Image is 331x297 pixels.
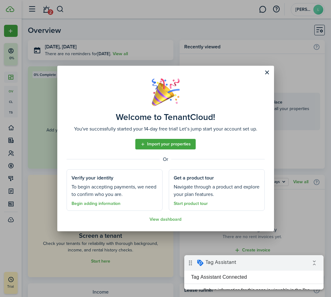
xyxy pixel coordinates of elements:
a: Start product tour [174,201,208,206]
a: View dashboard [150,217,181,222]
assembled-view-separator: Or [67,156,265,163]
assembled-view-section-title: Verify your identity [72,174,113,182]
i: Collapse debug badge [124,2,136,14]
a: Import your properties [135,139,196,149]
a: Begin adding information [72,201,120,206]
img: Well done! [152,78,180,106]
span: Tag Assistant [21,4,52,10]
assembled-view-section-title: Get a product tour [174,174,214,182]
button: Close modal [262,67,272,78]
assembled-view-description: You've successfully started your 14-day free trial! Let’s jump start your account set up. [74,125,257,133]
assembled-view-section-description: To begin accepting payments, we need to confirm who you are. [72,183,158,198]
i: check_circle [5,32,15,44]
span: Debug information for this page is viewable in the Tag Assistant window [19,32,129,44]
assembled-view-section-description: Navigate through a product and explore your plan features. [174,183,260,198]
assembled-view-title: Welcome to TenantCloud! [116,112,215,122]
